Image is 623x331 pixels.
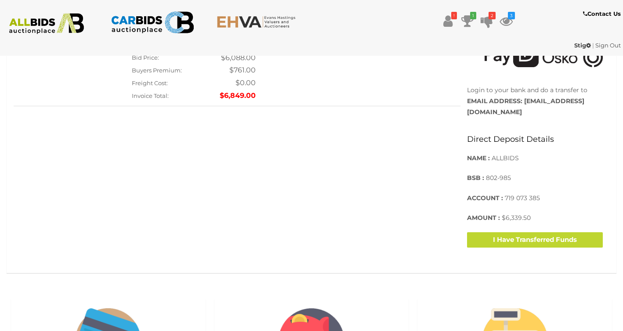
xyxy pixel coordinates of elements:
[451,12,457,19] i: !
[470,12,476,19] i: 1
[217,15,300,28] img: EHVA.com.au
[467,214,500,222] strong: AMOUNT :
[220,64,256,77] td: $761.00
[467,194,503,202] strong: ACCOUNT :
[461,13,474,29] a: 1
[480,13,493,29] a: 2
[132,77,220,90] td: Freight Cost:
[508,12,515,19] i: 3
[132,90,220,102] td: Invoice Total:
[467,97,584,116] strong: [EMAIL_ADDRESS][DOMAIN_NAME]
[595,42,621,49] a: Sign Out
[502,214,531,222] span: $6,339.50
[5,13,88,34] img: ALLBIDS.com.au
[467,232,603,248] button: I Have Transferred Funds
[467,135,603,144] h3: Direct Deposit Details
[500,13,513,29] a: 3
[486,174,511,182] span: 802-985
[583,10,621,17] b: Contact Us
[220,90,256,102] td: $6,849.00
[489,12,496,19] i: 2
[574,42,592,49] a: Stig
[574,42,591,49] strong: Stig
[220,77,256,90] td: $0.00
[467,97,522,105] strong: EMAIL ADDRESS:
[111,9,194,36] img: CARBIDS.com.au
[583,9,623,19] a: Contact Us
[442,13,455,29] a: !
[220,52,256,65] td: $6,088.00
[492,154,519,162] span: ALLBIDS
[467,154,490,162] strong: NAME :
[132,52,220,65] td: Bid Price:
[592,42,594,49] span: |
[132,64,220,77] td: Buyers Premium:
[505,194,540,202] span: 719 073 385
[467,85,603,118] p: Login to your bank and do a transfer to
[467,174,484,182] strong: BSB :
